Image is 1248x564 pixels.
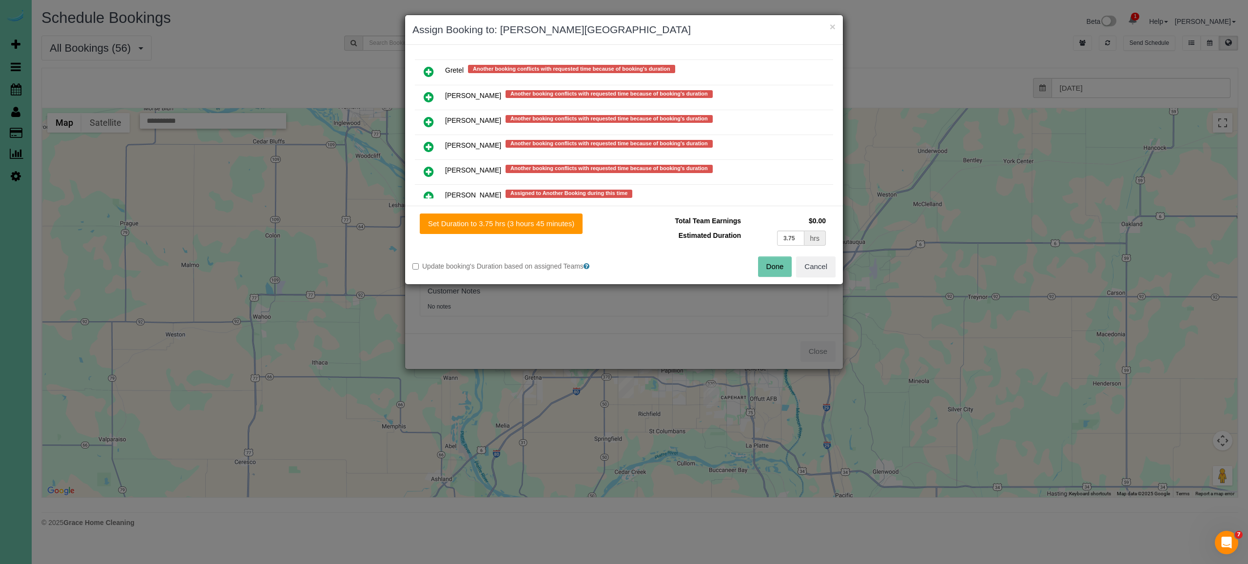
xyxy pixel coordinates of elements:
[631,214,743,228] td: Total Team Earnings
[420,214,583,234] button: Set Duration to 3.75 hrs (3 hours 45 minutes)
[758,256,792,277] button: Done
[445,192,501,199] span: [PERSON_NAME]
[679,232,741,239] span: Estimated Duration
[1215,531,1238,554] iframe: Intercom live chat
[506,90,713,98] span: Another booking conflicts with requested time because of booking's duration
[506,140,713,148] span: Another booking conflicts with requested time because of booking's duration
[445,167,501,175] span: [PERSON_NAME]
[445,117,501,124] span: [PERSON_NAME]
[1235,531,1243,539] span: 7
[506,165,713,173] span: Another booking conflicts with requested time because of booking's duration
[412,261,617,271] label: Update booking's Duration based on assigned Teams
[506,115,713,123] span: Another booking conflicts with requested time because of booking's duration
[830,21,836,32] button: ×
[506,190,632,197] span: Assigned to Another Booking during this time
[445,141,501,149] span: [PERSON_NAME]
[468,65,675,73] span: Another booking conflicts with requested time because of booking's duration
[796,256,836,277] button: Cancel
[412,22,836,37] h3: Assign Booking to: [PERSON_NAME][GEOGRAPHIC_DATA]
[445,67,464,75] span: Gretel
[445,92,501,99] span: [PERSON_NAME]
[804,231,826,246] div: hrs
[743,214,828,228] td: $0.00
[412,263,419,270] input: Update booking's Duration based on assigned Teams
